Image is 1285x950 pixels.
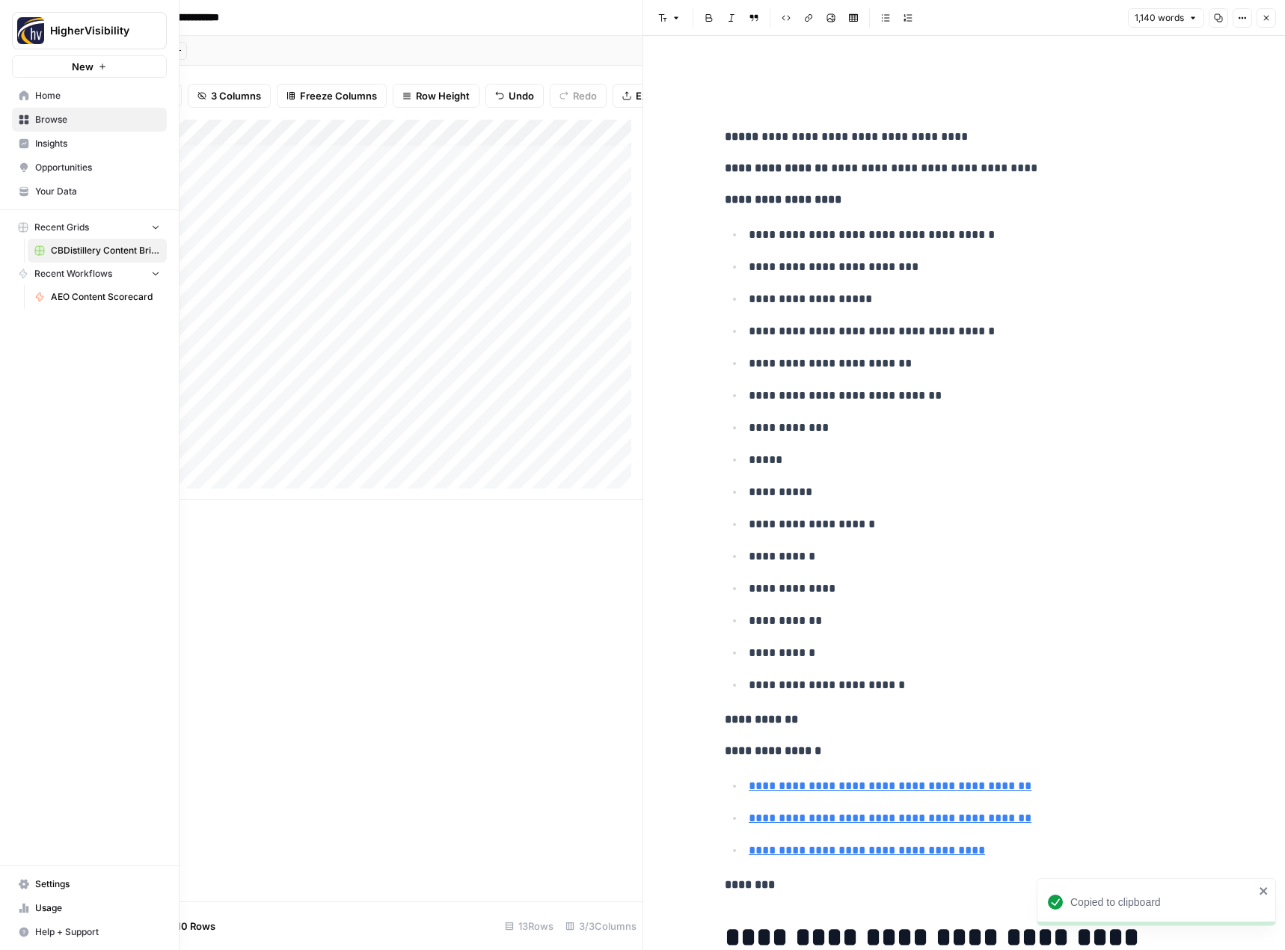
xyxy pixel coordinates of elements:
[12,12,167,49] button: Workspace: HigherVisibility
[12,132,167,156] a: Insights
[28,239,167,263] a: CBDistillery Content Briefs
[12,84,167,108] a: Home
[277,84,387,108] button: Freeze Columns
[12,216,167,239] button: Recent Grids
[12,896,167,920] a: Usage
[550,84,607,108] button: Redo
[35,161,160,174] span: Opportunities
[50,23,141,38] span: HigherVisibility
[35,877,160,891] span: Settings
[300,88,377,103] span: Freeze Columns
[12,156,167,180] a: Opportunities
[573,88,597,103] span: Redo
[211,88,261,103] span: 3 Columns
[1259,885,1269,897] button: close
[12,872,167,896] a: Settings
[416,88,470,103] span: Row Height
[499,914,559,938] div: 13 Rows
[1128,8,1204,28] button: 1,140 words
[12,920,167,944] button: Help + Support
[12,180,167,203] a: Your Data
[156,919,215,934] span: Add 10 Rows
[1070,895,1254,910] div: Copied to clipboard
[51,244,160,257] span: CBDistillery Content Briefs
[34,267,112,281] span: Recent Workflows
[393,84,479,108] button: Row Height
[12,108,167,132] a: Browse
[17,17,44,44] img: HigherVisibility Logo
[35,925,160,939] span: Help + Support
[51,290,160,304] span: AEO Content Scorecard
[35,89,160,102] span: Home
[28,285,167,309] a: AEO Content Scorecard
[12,55,167,78] button: New
[509,88,534,103] span: Undo
[485,84,544,108] button: Undo
[35,901,160,915] span: Usage
[35,185,160,198] span: Your Data
[35,137,160,150] span: Insights
[35,113,160,126] span: Browse
[12,263,167,285] button: Recent Workflows
[72,59,93,74] span: New
[1135,11,1184,25] span: 1,140 words
[188,84,271,108] button: 3 Columns
[559,914,642,938] div: 3/3 Columns
[34,221,89,234] span: Recent Grids
[613,84,699,108] button: Export CSV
